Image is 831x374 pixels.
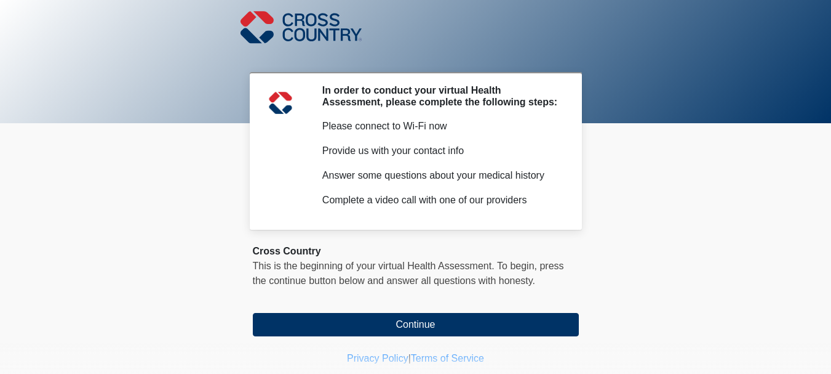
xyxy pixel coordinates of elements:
p: Please connect to Wi-Fi now [322,119,560,134]
span: This is the beginning of your virtual Health Assessment. [253,261,495,271]
button: Continue [253,313,579,336]
a: Privacy Policy [347,353,408,364]
img: Cross Country Logo [241,9,362,45]
p: Provide us with your contact info [322,144,560,158]
a: | [408,353,411,364]
h1: ‎ ‎ ‎ [244,44,588,67]
span: press the continue button below and answer all questions with honesty. [253,261,564,286]
img: Agent Avatar [262,84,299,121]
span: To begin, [497,261,539,271]
p: Complete a video call with one of our providers [322,193,560,208]
h2: In order to conduct your virtual Health Assessment, please complete the following steps: [322,84,560,108]
p: Answer some questions about your medical history [322,168,560,183]
a: Terms of Service [411,353,484,364]
div: Cross Country [253,244,579,259]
